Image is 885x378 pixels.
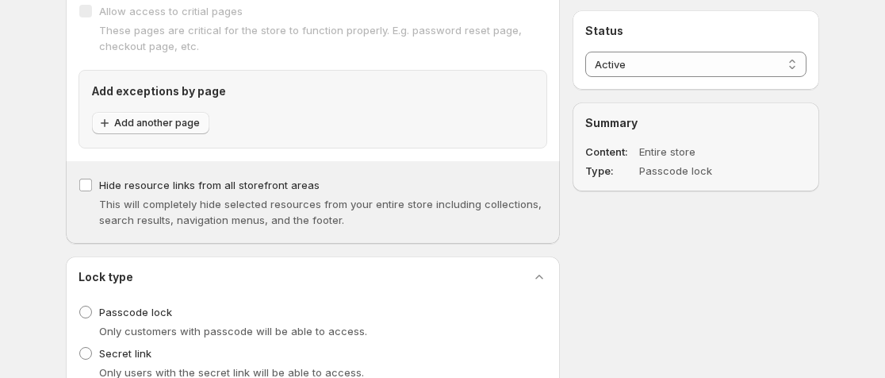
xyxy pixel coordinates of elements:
dt: Content: [585,144,636,160]
span: Allow access to critial pages [99,5,243,17]
dt: Type: [585,163,636,179]
span: Only customers with passcode will be able to access. [99,325,367,337]
h2: Status [585,23,806,39]
span: Passcode lock [99,306,172,318]
dd: Entire store [639,144,761,160]
dd: Passcode lock [639,163,761,179]
h2: Lock type [79,269,133,285]
span: Secret link [99,347,151,360]
button: Add another page [92,112,209,134]
span: This will completely hide selected resources from your entire store including collections, search... [99,198,542,226]
span: These pages are critical for the store to function properly. E.g. password reset page, checkout p... [99,24,522,52]
span: Add another page [114,117,200,129]
span: Hide resource links from all storefront areas [99,179,320,191]
h2: Add exceptions by page [92,83,534,99]
h2: Summary [585,115,806,131]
